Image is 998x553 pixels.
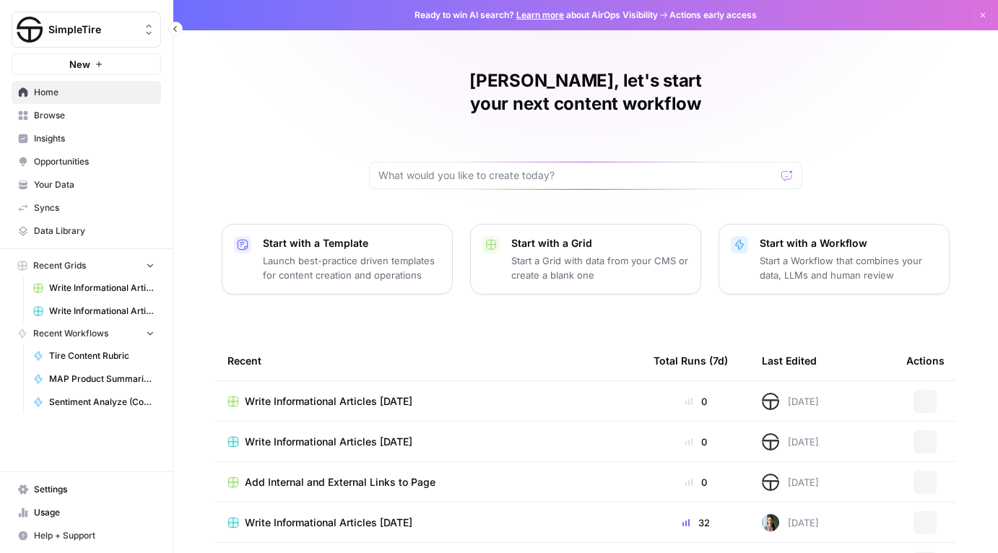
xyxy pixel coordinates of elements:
[245,394,412,409] span: Write Informational Articles [DATE]
[760,253,937,282] p: Start a Workflow that combines your data, LLMs and human review
[12,255,161,276] button: Recent Grids
[415,9,658,22] span: Ready to win AI search? about AirOps Visibility
[49,396,155,409] span: Sentiment Analyze (Conversation Level)
[33,327,108,340] span: Recent Workflows
[12,53,161,75] button: New
[34,178,155,191] span: Your Data
[12,219,161,243] a: Data Library
[33,259,86,272] span: Recent Grids
[12,196,161,219] a: Syncs
[34,132,155,145] span: Insights
[12,150,161,173] a: Opportunities
[227,515,630,530] a: Write Informational Articles [DATE]
[27,276,161,300] a: Write Informational Articles [DATE]
[34,109,155,122] span: Browse
[69,57,90,71] span: New
[49,282,155,295] span: Write Informational Articles [DATE]
[227,475,630,489] a: Add Internal and External Links to Page
[762,514,779,531] img: 3uux9wufe84303cqyj4riwxj35cb
[34,506,155,519] span: Usage
[654,435,739,449] div: 0
[762,433,819,450] div: [DATE]
[227,435,630,449] a: Write Informational Articles [DATE]
[12,127,161,150] a: Insights
[227,394,630,409] a: Write Informational Articles [DATE]
[12,501,161,524] a: Usage
[34,155,155,168] span: Opportunities
[12,478,161,501] a: Settings
[511,253,689,282] p: Start a Grid with data from your CMS or create a blank one
[762,514,819,531] div: [DATE]
[263,236,441,251] p: Start with a Template
[378,168,776,183] input: What would you like to create today?
[49,305,155,318] span: Write Informational Articles [DATE]
[760,236,937,251] p: Start with a Workflow
[34,201,155,214] span: Syncs
[12,104,161,127] a: Browse
[49,349,155,362] span: Tire Content Rubric
[369,69,802,116] h1: [PERSON_NAME], let's start your next content workflow
[34,225,155,238] span: Data Library
[669,9,757,22] span: Actions early access
[470,224,701,295] button: Start with a GridStart a Grid with data from your CMS or create a blank one
[17,17,43,43] img: SimpleTire Logo
[762,433,779,450] img: lar1sgqvqn3sr8xovzmvdpkywnbn
[227,341,630,380] div: Recent
[654,515,739,530] div: 32
[245,475,435,489] span: Add Internal and External Links to Page
[516,9,564,20] a: Learn more
[12,323,161,344] button: Recent Workflows
[654,394,739,409] div: 0
[762,393,779,410] img: lar1sgqvqn3sr8xovzmvdpkywnbn
[27,391,161,414] a: Sentiment Analyze (Conversation Level)
[762,393,819,410] div: [DATE]
[34,483,155,496] span: Settings
[222,224,453,295] button: Start with a TemplateLaunch best-practice driven templates for content creation and operations
[263,253,441,282] p: Launch best-practice driven templates for content creation and operations
[27,367,161,391] a: MAP Product Summarization
[34,86,155,99] span: Home
[27,344,161,367] a: Tire Content Rubric
[654,341,728,380] div: Total Runs (7d)
[719,224,950,295] button: Start with a WorkflowStart a Workflow that combines your data, LLMs and human review
[511,236,689,251] p: Start with a Grid
[12,173,161,196] a: Your Data
[762,341,817,380] div: Last Edited
[762,474,779,491] img: lar1sgqvqn3sr8xovzmvdpkywnbn
[762,474,819,491] div: [DATE]
[12,81,161,104] a: Home
[12,12,161,48] button: Workspace: SimpleTire
[245,515,412,530] span: Write Informational Articles [DATE]
[34,529,155,542] span: Help + Support
[49,373,155,386] span: MAP Product Summarization
[654,475,739,489] div: 0
[245,435,412,449] span: Write Informational Articles [DATE]
[906,341,945,380] div: Actions
[12,524,161,547] button: Help + Support
[27,300,161,323] a: Write Informational Articles [DATE]
[48,22,136,37] span: SimpleTire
